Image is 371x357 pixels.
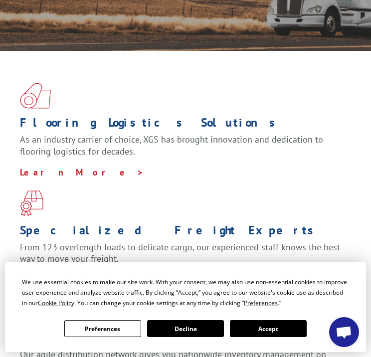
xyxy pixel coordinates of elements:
[38,299,74,307] span: Cookie Policy
[20,134,323,157] span: As an industry carrier of choice, XGS has brought innovation and dedication to flooring logistics...
[5,262,366,352] div: Cookie Consent Prompt
[244,299,278,307] span: Preferences
[22,277,349,308] div: We use essential cookies to make our site work. With your consent, we may also use non-essential ...
[20,167,144,178] a: Learn More >
[20,83,51,109] img: xgs-icon-total-supply-chain-intelligence-red
[20,224,344,241] h1: Specialized Freight Experts
[20,190,43,216] img: xgs-icon-focused-on-flooring-red
[20,241,344,274] p: From 123 overlength loads to delicate cargo, our experienced staff knows the best way to move you...
[147,320,224,337] button: Decline
[230,320,307,337] button: Accept
[329,317,359,347] div: Open chat
[64,320,141,337] button: Preferences
[20,117,344,134] h1: Flooring Logistics Solutions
